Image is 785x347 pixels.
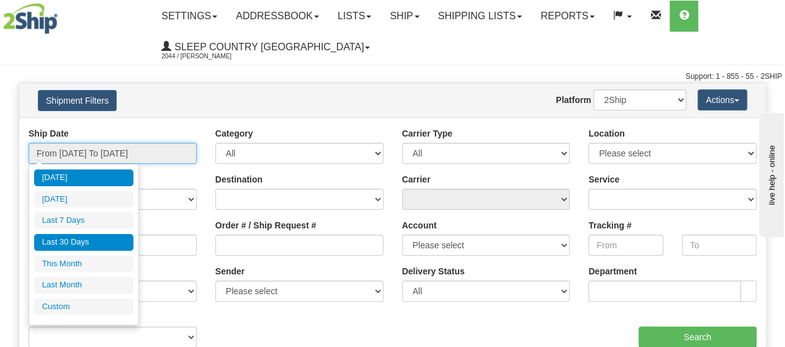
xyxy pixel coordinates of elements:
[227,1,328,32] a: Addressbook
[34,191,133,208] li: [DATE]
[34,299,133,315] li: Custom
[215,265,244,277] label: Sender
[38,90,117,111] button: Shipment Filters
[402,173,431,186] label: Carrier
[588,235,663,256] input: From
[756,110,784,237] iframe: chat widget
[588,127,624,140] label: Location
[152,32,379,63] a: Sleep Country [GEOGRAPHIC_DATA] 2044 / [PERSON_NAME]
[34,277,133,294] li: Last Month
[161,50,254,63] span: 2044 / [PERSON_NAME]
[588,219,631,232] label: Tracking #
[34,169,133,186] li: [DATE]
[402,127,452,140] label: Carrier Type
[588,265,637,277] label: Department
[698,89,747,110] button: Actions
[588,173,619,186] label: Service
[34,256,133,273] li: This Month
[215,173,262,186] label: Destination
[3,3,58,34] img: logo2044.jpg
[34,212,133,229] li: Last 7 Days
[29,127,69,140] label: Ship Date
[429,1,531,32] a: Shipping lists
[556,94,591,106] label: Platform
[34,234,133,251] li: Last 30 Days
[328,1,380,32] a: Lists
[682,235,756,256] input: To
[3,71,782,82] div: Support: 1 - 855 - 55 - 2SHIP
[9,11,115,20] div: live help - online
[215,219,316,232] label: Order # / Ship Request #
[171,42,364,52] span: Sleep Country [GEOGRAPHIC_DATA]
[531,1,604,32] a: Reports
[402,265,465,277] label: Delivery Status
[380,1,428,32] a: Ship
[215,127,253,140] label: Category
[402,219,437,232] label: Account
[152,1,227,32] a: Settings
